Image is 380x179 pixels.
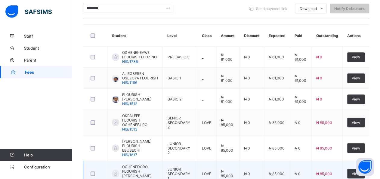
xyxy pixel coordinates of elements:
[295,74,306,83] span: ₦ 61,000
[24,165,72,169] span: Configuration
[290,25,312,47] th: Paid
[24,58,72,63] span: Parent
[316,146,332,150] span: ₦ 85,000
[202,146,211,150] span: LOVE
[295,120,301,125] span: ₦ 0
[244,120,250,125] span: ₦ 0
[221,53,233,62] span: ₦ 61,000
[24,153,72,157] span: Help
[256,6,287,11] span: Send payment link
[342,25,369,47] th: Actions
[269,97,284,101] span: ₦ 61,000
[221,144,233,153] span: ₦ 85,000
[352,146,360,150] span: View
[122,59,138,64] span: NIS/1736
[202,76,203,80] span: _
[122,139,158,153] span: [PERSON_NAME] FLOURISH EBUBECHI
[316,55,322,59] span: ₦ 0
[352,97,360,101] span: View
[334,6,365,11] span: Notify Defaulters
[202,171,211,176] span: LOVE
[244,97,250,101] span: ₦ 0
[122,92,158,101] span: FLOURISH [PERSON_NAME]
[122,71,158,80] span: AJIEGBEREN OSEZOYA FLOURISH
[221,118,233,127] span: ₦ 85,000
[122,101,137,106] span: NIS/1512
[300,6,317,11] span: Download
[167,141,190,155] span: JUNIOR SECONDARY 2
[244,76,250,80] span: ₦ 0
[167,97,181,101] span: BASIC 2
[352,171,360,176] span: View
[264,25,290,47] th: Expected
[163,25,197,47] th: Level
[167,55,189,59] span: PRE BASIC 3
[24,34,72,39] span: Staff
[316,97,322,101] span: ₦ 0
[24,46,72,51] span: Student
[244,146,250,150] span: ₦ 0
[221,74,233,83] span: ₦ 61,000
[216,25,239,47] th: Amount
[202,55,203,59] span: _
[352,55,360,59] span: View
[316,76,322,80] span: ₦ 0
[316,120,332,125] span: ₦ 85,000
[295,146,301,150] span: ₦ 0
[221,169,233,178] span: ₦ 85,000
[167,76,181,80] span: BASIC 1
[269,171,285,176] span: ₦ 85,000
[352,76,360,80] span: View
[239,25,264,47] th: Discount
[122,80,137,85] span: NIS/1156
[197,25,216,47] th: Class
[269,55,284,59] span: ₦ 61,000
[122,113,158,127] span: OKPALEFE FLOURISH OGHENEEJIRO
[122,153,137,157] span: NIS/1617
[202,97,203,101] span: _
[244,171,250,176] span: ₦ 0
[295,171,301,176] span: ₦ 0
[122,127,137,131] span: NIS/1513
[122,50,158,59] span: OGHENEKEVWE FLOURISH ELOZINO
[269,76,284,80] span: ₦ 61,000
[25,70,72,75] span: Fees
[352,120,360,125] span: View
[221,95,233,104] span: ₦ 61,000
[295,95,306,104] span: ₦ 61,000
[269,146,285,150] span: ₦ 85,000
[244,55,250,59] span: ₦ 0
[167,116,190,129] span: SENIOR SECONDARY 2
[5,5,52,18] img: safsims
[356,158,374,176] button: Open asap
[269,120,285,125] span: ₦ 85,000
[202,120,211,125] span: LOVE
[316,171,332,176] span: ₦ 85,000
[295,53,306,62] span: ₦ 61,000
[311,25,342,47] th: Outstanding
[122,165,158,178] span: OGHENEDORO FLOURISH [PERSON_NAME]
[107,25,163,47] th: Student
